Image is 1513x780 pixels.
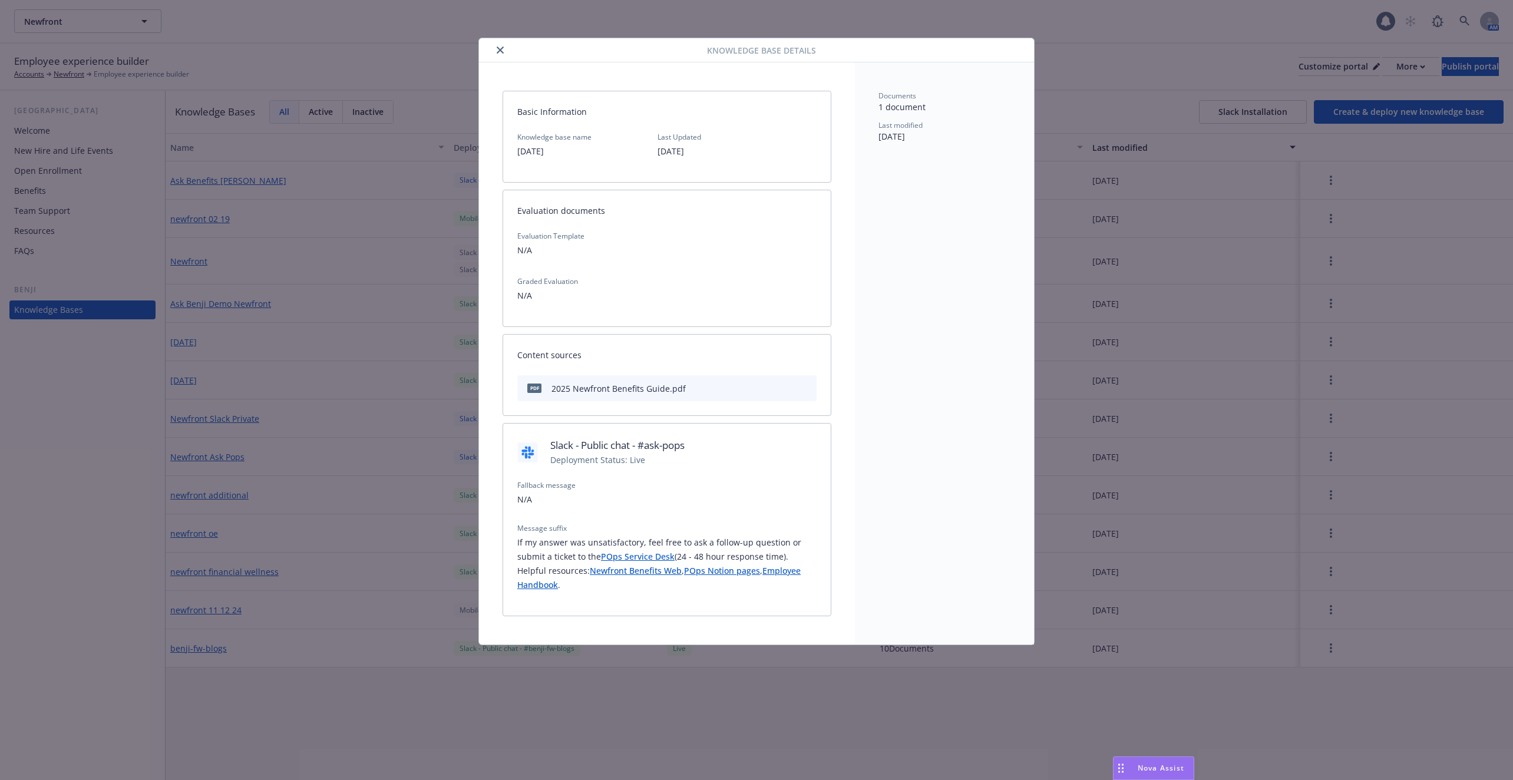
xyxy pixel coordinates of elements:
span: Knowledge base name [517,132,592,142]
span: Last Updated [658,132,701,142]
span: Nova Assist [1138,763,1184,773]
span: pdf [527,384,541,392]
p: N/A [517,289,817,303]
span: [DATE] [878,131,905,142]
a: Newfront Benefits Web [590,565,682,576]
div: Drag to move [1114,757,1128,779]
span: Slack - Public chat - #ask-pops [550,438,685,453]
p: N/A [517,243,817,257]
span: Graded Evaluation [517,276,817,286]
button: close [493,43,507,57]
span: Message suffix [517,523,817,533]
p: [DATE] [517,144,592,158]
button: download file [782,382,792,395]
span: Evaluation Template [517,231,817,241]
span: Knowledge base details [707,44,816,57]
div: Basic Information [503,91,831,132]
div: Content sources [503,335,831,375]
span: Last modified [878,120,923,130]
span: Deployment Status: Live [550,454,685,466]
span: Fallback message [517,480,817,490]
span: Documents [878,91,916,101]
div: Evaluation documents [503,190,831,231]
span: 1 document [878,101,926,113]
div: 2025 Newfront Benefits Guide.pdf [551,382,686,395]
a: POps Notion pages [684,565,760,576]
p: [DATE] [658,144,701,158]
a: POps Service Desk [601,551,675,562]
p: If my answer was unsatisfactory, feel free to ask a follow-up question or submit a ticket to the ... [517,536,817,592]
button: preview file [801,382,812,395]
p: N/A [517,493,817,507]
button: Nova Assist [1113,756,1194,780]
